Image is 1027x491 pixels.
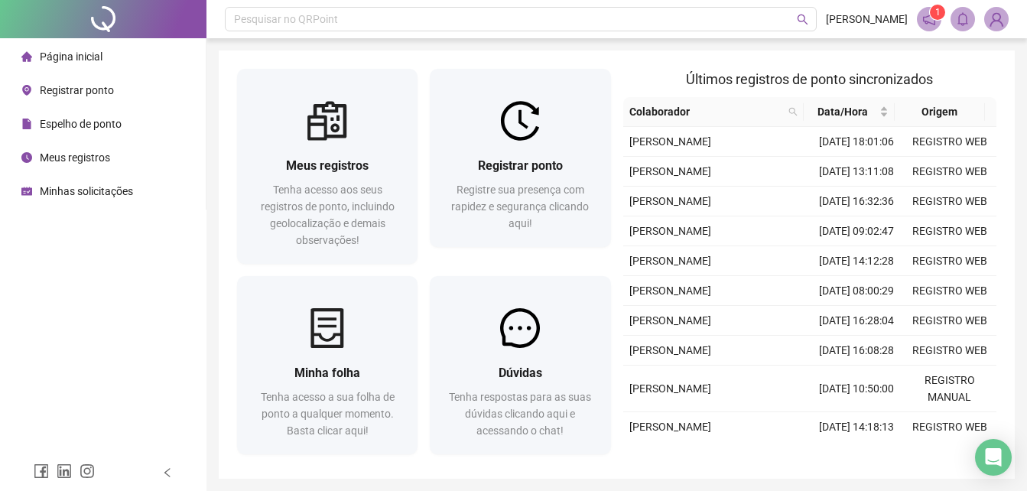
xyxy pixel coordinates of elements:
[804,97,894,127] th: Data/Hora
[629,165,711,177] span: [PERSON_NAME]
[629,314,711,327] span: [PERSON_NAME]
[686,71,933,87] span: Últimos registros de ponto sincronizados
[40,118,122,130] span: Espelho de ponto
[629,103,783,120] span: Colaborador
[903,127,996,157] td: REGISTRO WEB
[956,12,970,26] span: bell
[80,463,95,479] span: instagram
[629,344,711,356] span: [PERSON_NAME]
[903,246,996,276] td: REGISTRO WEB
[629,225,711,237] span: [PERSON_NAME]
[903,157,996,187] td: REGISTRO WEB
[903,276,996,306] td: REGISTRO WEB
[810,103,876,120] span: Data/Hora
[810,306,903,336] td: [DATE] 16:28:04
[810,412,903,442] td: [DATE] 14:18:13
[57,463,72,479] span: linkedin
[40,151,110,164] span: Meus registros
[810,157,903,187] td: [DATE] 13:11:08
[34,463,49,479] span: facebook
[975,439,1012,476] div: Open Intercom Messenger
[430,276,610,454] a: DúvidasTenha respostas para as suas dúvidas clicando aqui e acessando o chat!
[922,12,936,26] span: notification
[810,366,903,412] td: [DATE] 10:50:00
[985,8,1008,31] img: 90662
[930,5,945,20] sup: 1
[810,336,903,366] td: [DATE] 16:08:28
[430,69,610,247] a: Registrar pontoRegistre sua presença com rapidez e segurança clicando aqui!
[903,412,996,442] td: REGISTRO WEB
[21,85,32,96] span: environment
[499,366,542,380] span: Dúvidas
[903,187,996,216] td: REGISTRO WEB
[903,216,996,246] td: REGISTRO WEB
[895,97,985,127] th: Origem
[826,11,908,28] span: [PERSON_NAME]
[785,100,801,123] span: search
[40,50,102,63] span: Página inicial
[40,185,133,197] span: Minhas solicitações
[237,276,418,454] a: Minha folhaTenha acesso a sua folha de ponto a qualquer momento. Basta clicar aqui!
[797,14,808,25] span: search
[629,135,711,148] span: [PERSON_NAME]
[21,152,32,163] span: clock-circle
[810,276,903,306] td: [DATE] 08:00:29
[788,107,798,116] span: search
[903,336,996,366] td: REGISTRO WEB
[629,421,711,433] span: [PERSON_NAME]
[40,84,114,96] span: Registrar ponto
[810,187,903,216] td: [DATE] 16:32:36
[629,255,711,267] span: [PERSON_NAME]
[294,366,360,380] span: Minha folha
[935,7,941,18] span: 1
[903,306,996,336] td: REGISTRO WEB
[810,216,903,246] td: [DATE] 09:02:47
[21,51,32,62] span: home
[629,382,711,395] span: [PERSON_NAME]
[286,158,369,173] span: Meus registros
[810,246,903,276] td: [DATE] 14:12:28
[478,158,563,173] span: Registrar ponto
[261,391,395,437] span: Tenha acesso a sua folha de ponto a qualquer momento. Basta clicar aqui!
[21,119,32,129] span: file
[903,366,996,412] td: REGISTRO MANUAL
[261,184,395,246] span: Tenha acesso aos seus registros de ponto, incluindo geolocalização e demais observações!
[21,186,32,197] span: schedule
[629,195,711,207] span: [PERSON_NAME]
[449,391,591,437] span: Tenha respostas para as suas dúvidas clicando aqui e acessando o chat!
[451,184,589,229] span: Registre sua presença com rapidez e segurança clicando aqui!
[162,467,173,478] span: left
[237,69,418,264] a: Meus registrosTenha acesso aos seus registros de ponto, incluindo geolocalização e demais observa...
[629,285,711,297] span: [PERSON_NAME]
[810,127,903,157] td: [DATE] 18:01:06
